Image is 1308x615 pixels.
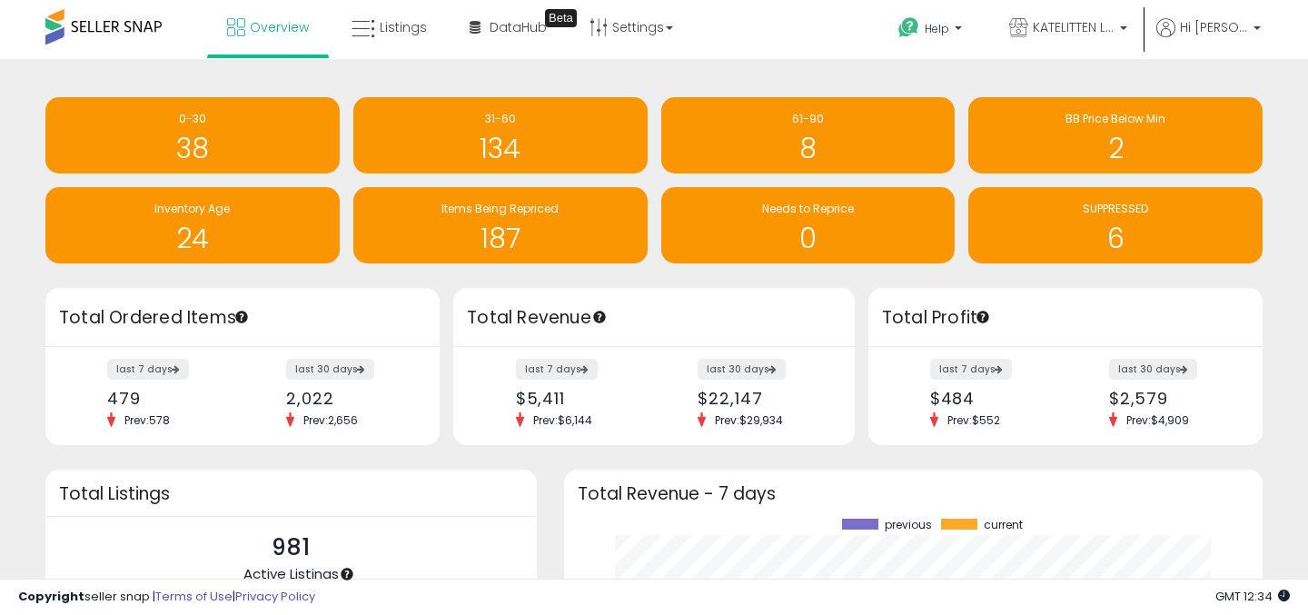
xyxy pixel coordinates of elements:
[243,531,339,565] p: 981
[930,389,1052,408] div: $484
[1109,389,1231,408] div: $2,579
[115,412,179,428] span: Prev: 578
[670,223,946,253] h1: 0
[670,134,946,164] h1: 8
[661,97,956,174] a: 61-90 8
[179,111,206,126] span: 0-30
[18,589,315,606] div: seller snap | |
[353,97,648,174] a: 31-60 134
[1065,111,1165,126] span: BB Price Below Min
[353,187,648,263] a: Items Being Repriced 187
[490,18,547,36] span: DataHub
[107,359,189,380] label: last 7 days
[884,3,980,59] a: Help
[1109,359,1197,380] label: last 30 days
[591,309,608,325] div: Tooltip anchor
[1033,18,1115,36] span: KATELITTEN LLC
[485,111,516,126] span: 31-60
[286,359,374,380] label: last 30 days
[362,223,639,253] h1: 187
[1215,588,1290,605] span: 2025-10-6 12:34 GMT
[516,389,640,408] div: $5,411
[339,566,355,582] div: Tooltip anchor
[968,97,1263,174] a: BB Price Below Min 2
[792,111,824,126] span: 61-90
[938,412,1009,428] span: Prev: $552
[545,9,577,27] div: Tooltip anchor
[18,588,84,605] strong: Copyright
[294,412,367,428] span: Prev: 2,656
[1180,18,1248,36] span: Hi [PERSON_NAME]
[885,519,932,531] span: previous
[975,309,991,325] div: Tooltip anchor
[706,412,792,428] span: Prev: $29,934
[362,134,639,164] h1: 134
[698,359,786,380] label: last 30 days
[1117,412,1198,428] span: Prev: $4,909
[441,201,559,216] span: Items Being Repriced
[1156,18,1261,59] a: Hi [PERSON_NAME]
[762,201,854,216] span: Needs to Reprice
[661,187,956,263] a: Needs to Reprice 0
[155,588,233,605] a: Terms of Use
[1083,201,1148,216] span: SUPPRESSED
[968,187,1263,263] a: SUPPRESSED 6
[925,21,949,36] span: Help
[286,389,408,408] div: 2,022
[250,18,309,36] span: Overview
[984,519,1023,531] span: current
[977,134,1253,164] h1: 2
[897,16,920,39] i: Get Help
[930,359,1012,380] label: last 7 days
[45,187,340,263] a: Inventory Age 24
[467,305,841,331] h3: Total Revenue
[882,305,1249,331] h3: Total Profit
[977,223,1253,253] h1: 6
[516,359,598,380] label: last 7 days
[233,309,250,325] div: Tooltip anchor
[59,305,426,331] h3: Total Ordered Items
[54,223,331,253] h1: 24
[524,412,601,428] span: Prev: $6,144
[107,389,229,408] div: 479
[54,134,331,164] h1: 38
[243,564,339,583] span: Active Listings
[578,487,1249,501] h3: Total Revenue - 7 days
[154,201,230,216] span: Inventory Age
[698,389,822,408] div: $22,147
[235,588,315,605] a: Privacy Policy
[45,97,340,174] a: 0-30 38
[380,18,427,36] span: Listings
[59,487,523,501] h3: Total Listings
